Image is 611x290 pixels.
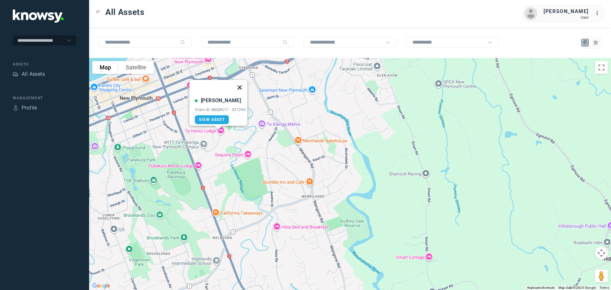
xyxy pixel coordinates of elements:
div: Assets [13,61,76,67]
div: Toggle Menu [96,10,100,14]
a: Terms [600,286,609,289]
a: View Asset [195,115,229,124]
button: Show satellite imagery [118,61,154,74]
div: [PERSON_NAME] [544,8,589,15]
div: [PERSON_NAME] [201,97,241,104]
div: List [593,40,599,46]
div: Search [180,40,185,45]
span: Map data ©2025 Google [558,286,596,289]
button: Toggle fullscreen view [595,61,608,74]
div: Map [582,40,588,46]
button: Close [232,80,247,95]
img: Google [91,282,112,290]
a: Open this area in Google Maps (opens a new window) [91,282,112,290]
img: avatar.png [524,7,537,20]
div: User [544,15,589,20]
a: ProfileProfile [13,104,37,112]
div: Client ID #MQR517 - 337299 [195,108,246,112]
a: AssetsAll Assets [13,70,45,78]
div: Assets [13,71,18,77]
button: Drag Pegman onto the map to open Street View [595,270,608,282]
div: Management [13,95,76,101]
button: Show street map [92,61,118,74]
div: Search [283,40,288,45]
img: Application Logo [13,10,64,23]
div: All Assets [22,70,45,78]
div: : [595,10,603,18]
span: All Assets [105,6,144,18]
button: Keyboard shortcuts [527,286,555,290]
button: Map camera controls [595,247,608,259]
span: View Asset [199,117,225,122]
div: Profile [13,105,18,111]
div: Profile [22,104,37,112]
div: : [595,10,603,17]
tspan: ... [595,11,602,16]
